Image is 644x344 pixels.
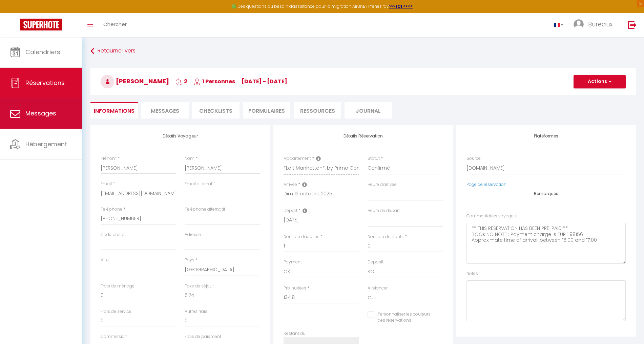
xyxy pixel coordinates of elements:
label: Payment [284,259,302,265]
label: Adresse [185,232,201,238]
label: Code postal [101,232,126,238]
li: CHECKLISTS [192,102,240,119]
span: Bureaux [588,20,612,28]
label: Arrivée [284,181,297,188]
label: Commission [101,334,127,340]
label: Appartement [284,155,311,162]
label: Frais de ménage [101,283,134,289]
label: Nom [185,155,194,162]
h4: Plateformes [466,134,626,138]
label: Commentaires voyageur [466,213,518,219]
label: A relancer [368,285,388,292]
label: Email alternatif [185,181,215,187]
img: Super Booking [20,19,62,30]
label: Frais de paiement [185,334,221,340]
label: Prix nuitées [284,285,306,292]
a: Retourner vers [90,45,636,57]
a: >>> ICI <<<< [389,3,413,9]
li: Journal [345,102,392,119]
label: Autres frais [185,308,207,315]
span: Messages [151,107,179,115]
li: FORMULAIRES [243,102,290,119]
label: Deposit [368,259,383,265]
span: Chercher [103,21,127,28]
label: Nombre d'enfants [368,234,404,240]
h4: Détails Réservation [284,134,443,138]
label: Email [101,181,112,187]
span: [PERSON_NAME] [101,77,169,85]
label: Taxe de séjour [185,283,214,289]
h4: Détails Voyageur [101,134,260,138]
span: Messages [25,109,56,117]
span: Réservations [25,79,65,87]
span: [DATE] - [DATE] [242,78,287,85]
label: Ville [101,257,109,263]
label: Heure de départ [368,208,400,214]
label: Statut [368,155,380,162]
li: Ressources [294,102,341,119]
label: Prénom [101,155,117,162]
label: Notes [466,271,478,277]
h4: Remarques [466,191,626,196]
img: logout [628,21,637,29]
li: Informations [90,102,138,119]
label: Source [466,155,481,162]
span: 2 [175,78,187,85]
img: ... [574,19,584,29]
label: Téléphone alternatif [185,206,225,213]
label: Restant dû [284,330,306,337]
label: Départ [284,208,297,214]
label: Pays [185,257,194,263]
button: Actions [574,75,626,88]
label: Heure d'arrivée [368,181,397,188]
span: Calendriers [25,48,60,56]
span: Hébergement [25,140,67,148]
span: 1 Personnes [194,78,235,85]
a: ... Bureaux [568,13,621,37]
label: Nombre d'adultes [284,234,319,240]
a: Page de réservation [466,181,506,187]
label: Téléphone [101,206,122,213]
a: Chercher [98,13,132,37]
label: Frais de service [101,308,131,315]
